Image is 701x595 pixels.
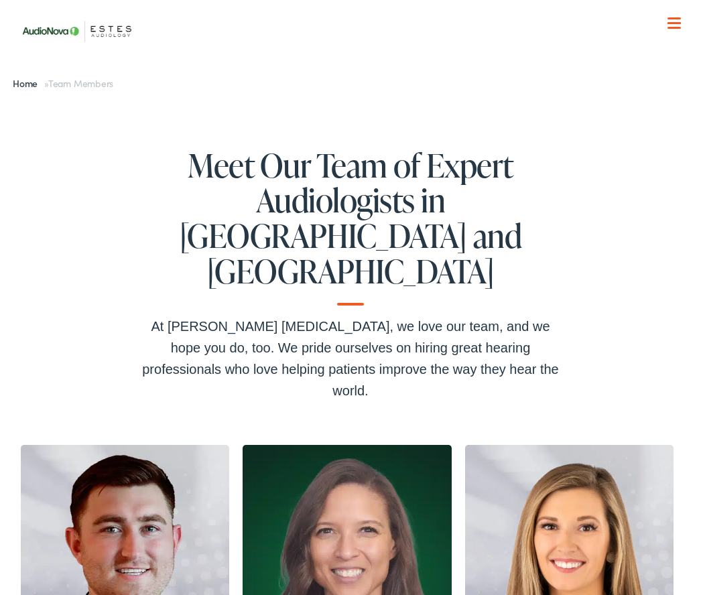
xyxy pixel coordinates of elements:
a: Home [13,76,44,90]
h1: Meet Our Team of Expert Audiologists in [GEOGRAPHIC_DATA] and [GEOGRAPHIC_DATA] [136,147,565,306]
div: At [PERSON_NAME] [MEDICAL_DATA], we love our team, and we hope you do, too. We pride ourselves on... [136,316,565,401]
a: What We Offer [24,54,687,95]
span: Team Members [48,76,113,90]
span: » [13,76,113,90]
